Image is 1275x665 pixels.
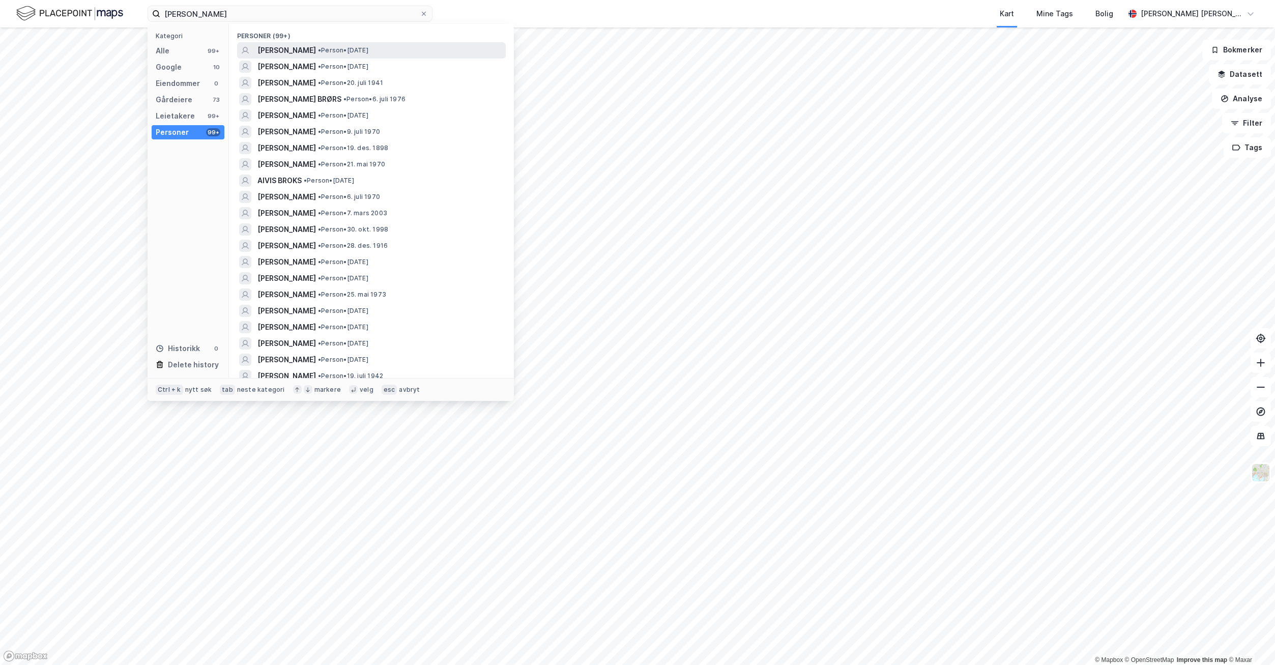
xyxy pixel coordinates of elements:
span: Person • [DATE] [304,177,354,185]
span: Person • 20. juli 1941 [318,79,383,87]
span: [PERSON_NAME] [257,272,316,284]
div: velg [360,386,373,394]
div: nytt søk [185,386,212,394]
span: Person • [DATE] [318,323,368,331]
span: Person • [DATE] [318,339,368,348]
span: • [343,95,346,103]
div: Leietakere [156,110,195,122]
div: Personer [156,126,189,138]
span: Person • [DATE] [318,274,368,282]
span: Person • 19. des. 1898 [318,144,388,152]
span: • [318,193,321,200]
button: Analyse [1212,89,1271,109]
span: [PERSON_NAME] [257,256,316,268]
div: Personer (99+) [229,24,514,42]
span: • [318,79,321,86]
div: markere [314,386,341,394]
span: • [318,291,321,298]
div: Alle [156,45,169,57]
span: • [318,144,321,152]
div: Kontrollprogram for chat [1224,616,1275,665]
span: [PERSON_NAME] [257,158,316,170]
span: Person • [DATE] [318,307,368,315]
img: logo.f888ab2527a4732fd821a326f86c7f29.svg [16,5,123,22]
div: Kart [1000,8,1014,20]
span: [PERSON_NAME] [257,61,316,73]
span: Person • 21. mai 1970 [318,160,385,168]
div: Bolig [1095,8,1113,20]
span: • [318,307,321,314]
a: OpenStreetMap [1125,656,1174,663]
div: 0 [212,344,220,353]
span: [PERSON_NAME] [257,126,316,138]
span: [PERSON_NAME] [257,207,316,219]
div: esc [382,385,397,395]
span: [PERSON_NAME] BRØRS [257,93,341,105]
span: Person • 9. juli 1970 [318,128,380,136]
div: Eiendommer [156,77,200,90]
div: Google [156,61,182,73]
span: • [318,160,321,168]
span: Person • [DATE] [318,46,368,54]
span: [PERSON_NAME] [257,305,316,317]
div: 99+ [206,47,220,55]
div: Gårdeiere [156,94,192,106]
button: Bokmerker [1202,40,1271,60]
span: Person • [DATE] [318,356,368,364]
span: • [318,242,321,249]
span: Person • 25. mai 1973 [318,291,386,299]
span: Person • [DATE] [318,63,368,71]
div: 10 [212,63,220,71]
span: Person • [DATE] [318,258,368,266]
span: • [318,258,321,266]
div: Ctrl + k [156,385,183,395]
a: Mapbox [1095,656,1123,663]
button: Datasett [1209,64,1271,84]
div: 99+ [206,112,220,120]
div: Historikk [156,342,200,355]
button: Tags [1224,137,1271,158]
img: Z [1251,463,1270,482]
span: [PERSON_NAME] [257,142,316,154]
span: • [318,372,321,380]
div: [PERSON_NAME] [PERSON_NAME] [1141,8,1242,20]
span: [PERSON_NAME] [257,337,316,350]
span: [PERSON_NAME] [257,354,316,366]
a: Improve this map [1177,656,1227,663]
div: 73 [212,96,220,104]
span: Person • 7. mars 2003 [318,209,387,217]
span: AIVIS BROKS [257,175,302,187]
span: [PERSON_NAME] [257,240,316,252]
a: Mapbox homepage [3,650,48,662]
div: 0 [212,79,220,88]
span: • [318,274,321,282]
span: • [318,356,321,363]
span: • [318,225,321,233]
span: [PERSON_NAME] [257,370,316,382]
div: Kategori [156,32,224,40]
span: Person • 28. des. 1916 [318,242,388,250]
span: • [304,177,307,184]
iframe: Chat Widget [1224,616,1275,665]
span: Person • 30. okt. 1998 [318,225,388,234]
span: • [318,339,321,347]
div: Delete history [168,359,219,371]
span: Person • [DATE] [318,111,368,120]
span: Person • 6. juli 1976 [343,95,405,103]
span: [PERSON_NAME] [257,288,316,301]
span: Person • 19. juli 1942 [318,372,383,380]
span: [PERSON_NAME] [257,191,316,203]
div: tab [220,385,235,395]
span: [PERSON_NAME] [257,109,316,122]
span: [PERSON_NAME] [257,44,316,56]
span: • [318,128,321,135]
div: neste kategori [237,386,285,394]
span: • [318,63,321,70]
span: [PERSON_NAME] [257,77,316,89]
span: [PERSON_NAME] [257,223,316,236]
div: 99+ [206,128,220,136]
span: Person • 6. juli 1970 [318,193,380,201]
input: Søk på adresse, matrikkel, gårdeiere, leietakere eller personer [160,6,420,21]
div: Mine Tags [1036,8,1073,20]
div: avbryt [399,386,420,394]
